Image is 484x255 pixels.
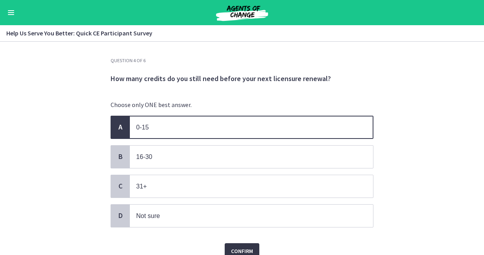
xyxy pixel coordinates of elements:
span: 31+ [136,183,147,190]
span: A [116,122,125,132]
span: 16-30 [136,153,152,160]
h3: Question 4 of 6 [111,57,373,64]
img: Agents of Change [195,3,289,22]
span: How many credits do you still need before your next licensure renewal? [111,74,331,83]
h3: Help Us Serve You Better: Quick CE Participant Survey [6,28,468,38]
button: Enable menu [6,8,16,17]
span: C [116,181,125,191]
span: 0-15 [136,124,149,131]
p: Choose only ONE best answer. [111,100,373,109]
span: D [116,211,125,220]
span: B [116,152,125,161]
span: Not sure [136,213,160,219]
